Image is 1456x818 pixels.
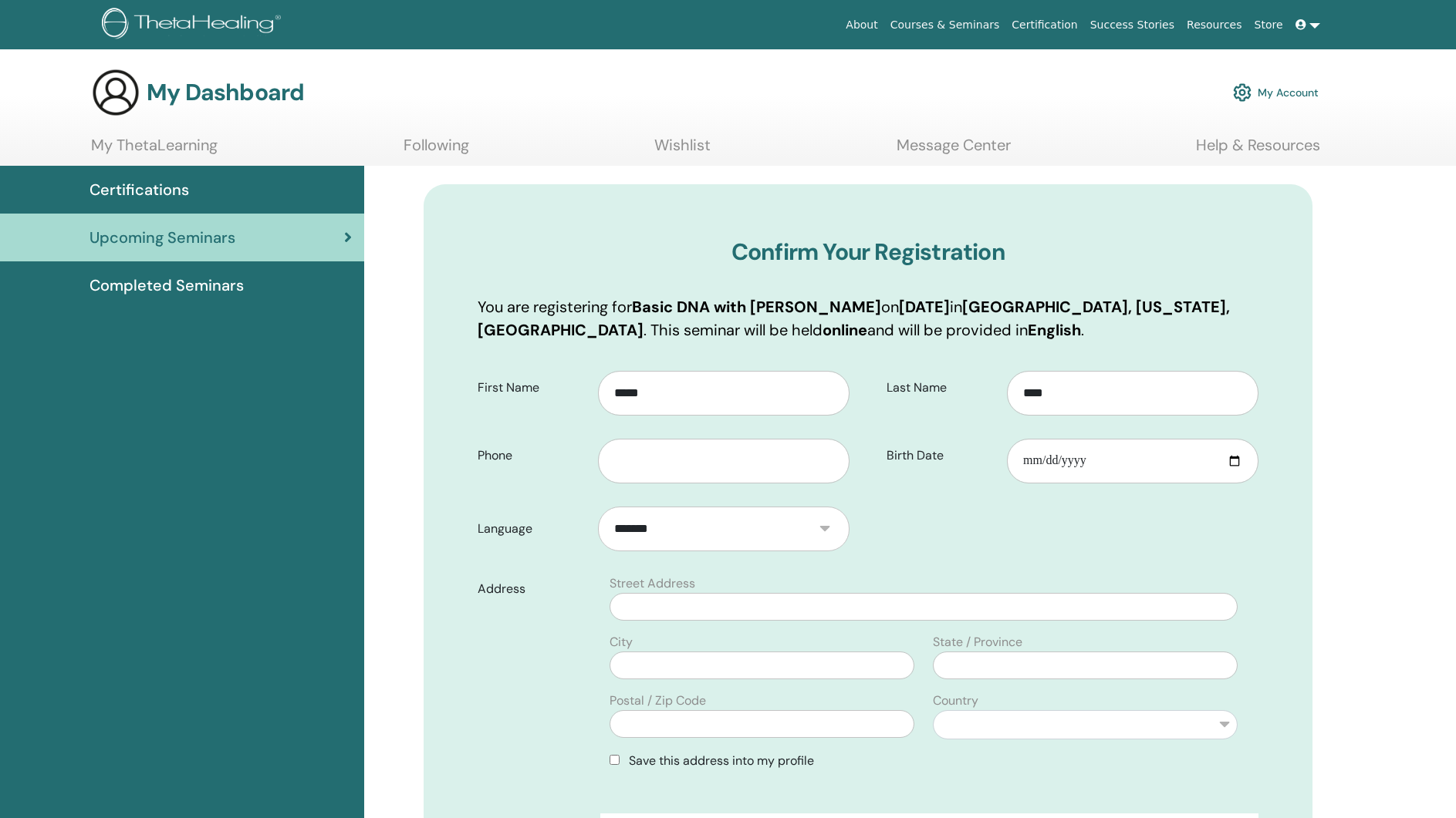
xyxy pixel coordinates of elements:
a: Resources [1181,11,1248,39]
label: Street Address [610,574,695,593]
span: Upcoming Seminars [90,226,235,249]
label: Birth Date [875,441,1007,470]
a: Store [1248,11,1289,39]
a: My Account [1233,76,1319,109]
label: First Name [466,373,598,402]
label: State / Province [933,633,1022,651]
a: Message Center [897,136,1011,166]
a: Wishlist [654,136,711,166]
label: City [610,633,633,651]
b: [DATE] [899,297,950,317]
a: Courses & Seminars [884,11,1006,39]
label: Postal / Zip Code [610,692,706,710]
p: You are registering for on in . This seminar will be held and will be provided in . [478,295,1258,342]
label: Country [933,692,978,710]
label: Address [466,574,600,604]
span: Save this address into my profile [629,752,814,769]
b: English [1028,320,1081,340]
img: logo.png [102,8,286,42]
h3: My Dashboard [147,79,304,106]
b: Basic DNA with [PERSON_NAME] [632,297,881,317]
img: generic-user-icon.jpg [91,68,140,117]
a: About [839,11,883,39]
label: Last Name [875,373,1007,402]
h3: Confirm Your Registration [478,238,1258,266]
label: Language [466,514,598,544]
a: Following [404,136,469,166]
a: Success Stories [1084,11,1181,39]
span: Completed Seminars [90,274,244,297]
img: cog.svg [1233,79,1252,106]
a: My ThetaLearning [91,136,218,166]
b: online [823,320,867,340]
span: Certifications [90,178,189,201]
a: Certification [1005,11,1083,39]
a: Help & Resources [1196,136,1320,166]
label: Phone [466,441,598,470]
